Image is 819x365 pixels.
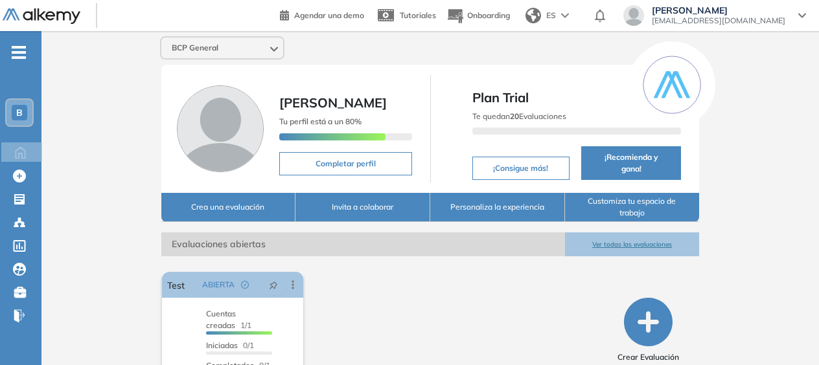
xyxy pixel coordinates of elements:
span: Tu perfil está a un 80% [279,116,362,126]
a: Agendar una demo [280,6,364,22]
span: [EMAIL_ADDRESS][DOMAIN_NAME] [652,16,785,26]
span: [PERSON_NAME] [652,5,785,16]
button: Ver todas las evaluaciones [565,232,700,256]
span: pushpin [269,280,278,290]
button: pushpin [259,274,288,295]
b: 20 [510,111,519,121]
img: world [525,8,541,23]
button: ¡Consigue más! [472,157,570,180]
span: Tutoriales [400,10,436,20]
span: 1/1 [206,309,251,330]
button: Invita a colaborar [295,193,430,222]
a: Test [167,272,185,298]
span: Evaluaciones abiertas [161,232,565,256]
span: ABIERTA [202,279,235,291]
span: ES [546,10,556,21]
span: [PERSON_NAME] [279,94,387,111]
i: - [12,51,26,54]
span: Te quedan Evaluaciones [472,111,566,121]
span: Cuentas creadas [206,309,236,330]
img: Logo [3,8,80,25]
span: Onboarding [467,10,510,20]
button: Completar perfil [279,152,412,175]
button: Crea una evaluación [161,193,296,222]
span: 0/1 [206,340,254,350]
button: Personaliza la experiencia [430,193,565,222]
span: Iniciadas [206,340,238,350]
img: arrow [561,13,569,18]
iframe: Chat Widget [586,215,819,365]
span: check-circle [241,281,249,289]
button: ¡Recomienda y gana! [581,146,681,180]
span: BCP General [172,43,218,53]
span: Plan Trial [472,88,682,107]
div: Widget de chat [586,215,819,365]
img: Foto de perfil [177,85,264,172]
span: Agendar una demo [294,10,364,20]
button: Customiza tu espacio de trabajo [565,193,700,222]
span: B [16,107,23,118]
button: Onboarding [446,2,510,30]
